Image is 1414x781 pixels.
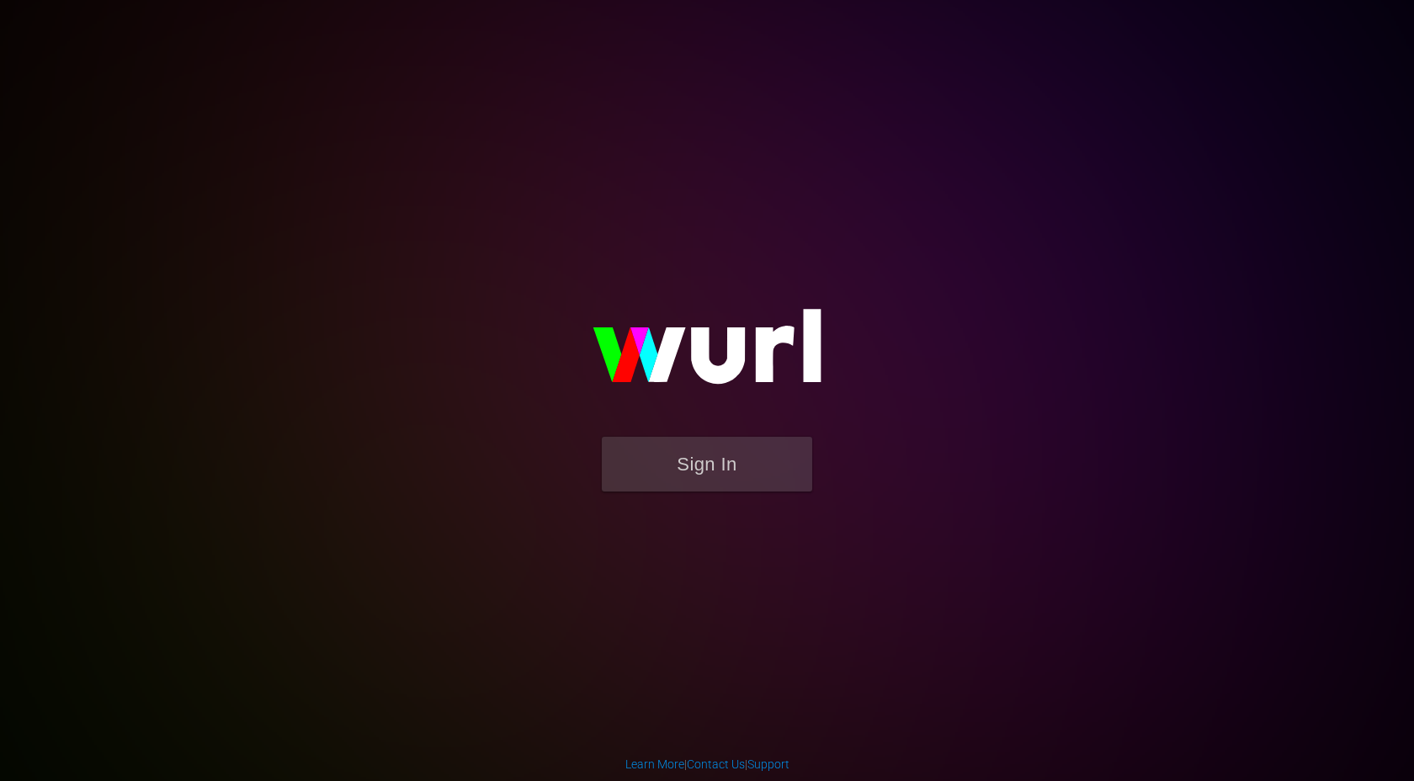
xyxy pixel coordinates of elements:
button: Sign In [602,437,812,491]
a: Learn More [625,757,684,771]
img: wurl-logo-on-black-223613ac3d8ba8fe6dc639794a292ebdb59501304c7dfd60c99c58986ef67473.svg [539,273,875,436]
div: | | [625,756,789,773]
a: Contact Us [687,757,745,771]
a: Support [747,757,789,771]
